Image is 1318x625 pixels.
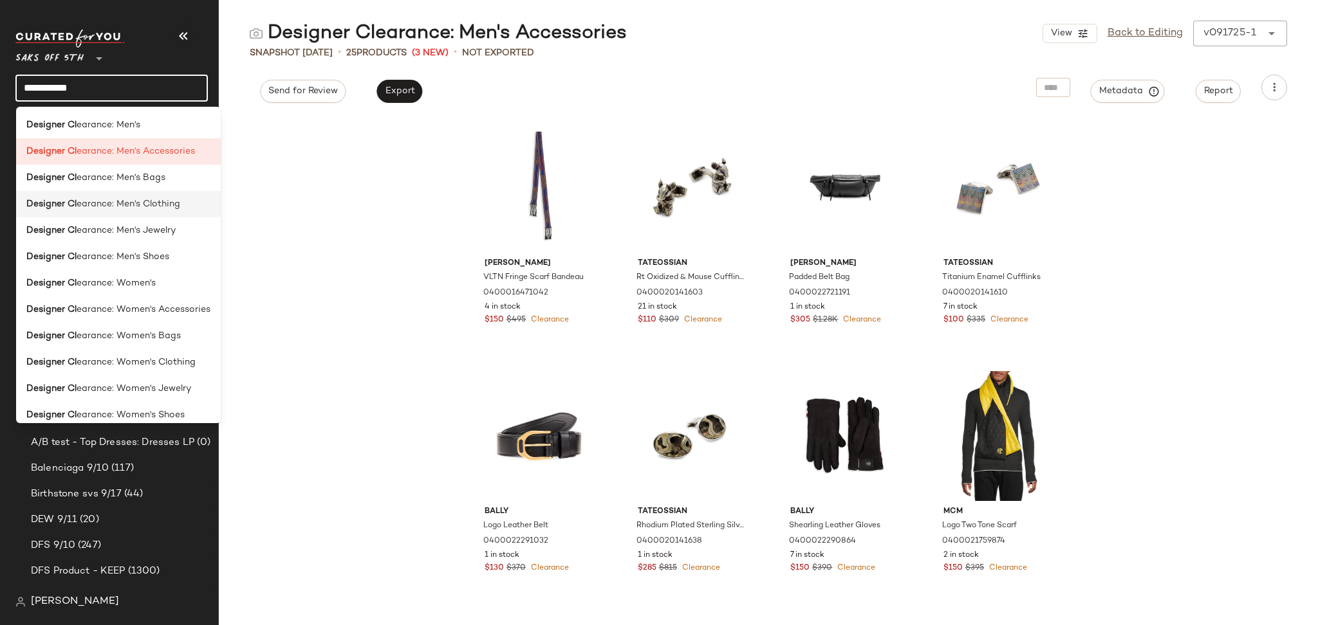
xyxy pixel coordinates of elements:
[77,329,181,343] span: earance: Women's Bags
[813,314,838,326] span: $1.28K
[454,45,457,60] span: •
[638,314,656,326] span: $110
[680,564,720,572] span: Clearance
[638,506,747,518] span: Tateossian
[638,302,677,313] span: 21 in stock
[26,250,77,264] b: Designer Cl
[789,272,849,284] span: Padded Belt Bag
[780,371,909,501] img: 0400022290864_BLACK
[77,250,169,264] span: earance: Men's Shoes
[15,44,84,67] span: Saks OFF 5TH
[789,520,880,532] span: Shearling Leather Gloves
[77,197,180,211] span: earance: Men's Clothing
[15,597,26,607] img: svg%3e
[528,316,569,324] span: Clearance
[250,46,333,60] span: Snapshot [DATE]
[812,563,832,574] span: $390
[26,276,77,290] b: Designer Cl
[942,287,1008,299] span: 0400020141610
[627,371,757,501] img: 0400020141638
[942,520,1017,532] span: Logo Two Tone Scarf
[483,520,548,532] span: Logo Leather Belt
[77,224,176,237] span: earance: Men's Jewelry
[31,564,125,579] span: DFS Product - KEEP
[942,536,1005,547] span: 0400021759874
[1050,28,1072,39] span: View
[109,461,134,476] span: (117)
[26,303,77,316] b: Designer Cl
[636,536,702,547] span: 0400020141638
[77,356,196,369] span: earance: Women's Clothing
[943,563,963,574] span: $150
[384,86,414,96] span: Export
[835,564,875,572] span: Clearance
[636,272,745,284] span: Rt Oxidized & Mouse Cufflinks
[1196,80,1241,103] button: Report
[260,80,346,103] button: Send for Review
[250,27,263,40] img: svg%3e
[77,118,140,132] span: earance: Men's
[790,314,810,326] span: $305
[638,563,656,574] span: $285
[627,123,757,253] img: 0400020141603
[659,314,679,326] span: $309
[790,550,824,561] span: 7 in stock
[462,46,534,60] span: Not Exported
[483,287,548,299] span: 0400016471042
[26,171,77,185] b: Designer Cl
[636,520,745,532] span: Rhodium Plated Sterling Silver & Ammonite Cufflinks
[338,45,341,60] span: •
[682,316,722,324] span: Clearance
[485,563,504,574] span: $130
[988,316,1028,324] span: Clearance
[31,435,194,450] span: A/B test - Top Dresses: Dresses LP
[77,512,99,527] span: (20)
[943,302,978,313] span: 7 in stock
[638,258,747,269] span: Tateossian
[840,316,881,324] span: Clearance
[483,536,548,547] span: 0400022291032
[125,564,160,579] span: (1300)
[346,48,357,58] span: 25
[1043,24,1097,43] button: View
[26,197,77,211] b: Designer Cl
[638,550,673,561] span: 1 in stock
[506,563,526,574] span: $370
[26,329,77,343] b: Designer Cl
[412,46,449,60] span: (3 New)
[122,487,144,502] span: (44)
[1099,86,1157,97] span: Metadata
[31,461,109,476] span: Balenciaga 9/10
[485,506,593,518] span: Bally
[636,287,703,299] span: 0400020141603
[77,408,185,422] span: earance: Women's Shoes
[483,272,584,284] span: VLTN Fringe Scarf Bandeau
[31,538,75,553] span: DFS 9/10
[194,435,210,450] span: (0)
[31,487,122,502] span: Birthstone svs 9/17
[933,123,1063,253] img: 0400020141610
[26,382,77,395] b: Designer Cl
[780,123,909,253] img: 0400022721191_BLACK
[77,276,156,290] span: earance: Women's
[943,506,1052,518] span: Mcm
[346,46,407,60] div: Products
[250,21,627,46] div: Designer Clearance: Men's Accessories
[26,118,77,132] b: Designer Cl
[485,550,519,561] span: 1 in stock
[485,302,521,313] span: 4 in stock
[790,302,825,313] span: 1 in stock
[26,408,77,422] b: Designer Cl
[15,30,125,48] img: cfy_white_logo.C9jOOHJF.svg
[268,86,338,96] span: Send for Review
[77,145,195,158] span: earance: Men's Accessories
[77,382,191,395] span: earance: Women's Jewelry
[26,224,77,237] b: Designer Cl
[506,314,526,326] span: $495
[790,563,810,574] span: $150
[1108,26,1183,41] a: Back to Editing
[942,272,1041,284] span: Titanium Enamel Cufflinks
[965,563,984,574] span: $395
[474,123,604,253] img: 0400016471042_MULTICOLOR
[1203,26,1256,41] div: v091725-1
